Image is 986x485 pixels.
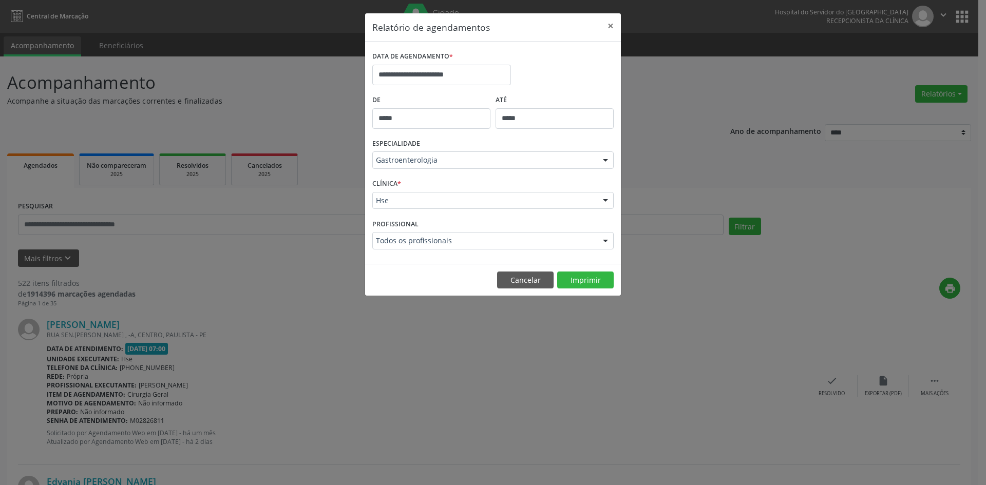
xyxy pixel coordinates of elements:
label: De [372,92,490,108]
span: Todos os profissionais [376,236,593,246]
button: Imprimir [557,271,614,289]
label: DATA DE AGENDAMENTO [372,49,453,65]
label: ATÉ [496,92,614,108]
button: Cancelar [497,271,554,289]
label: ESPECIALIDADE [372,136,420,152]
span: Hse [376,196,593,206]
label: CLÍNICA [372,176,401,192]
h5: Relatório de agendamentos [372,21,490,34]
label: PROFISSIONAL [372,216,419,232]
button: Close [600,13,621,38]
span: Gastroenterologia [376,155,593,165]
